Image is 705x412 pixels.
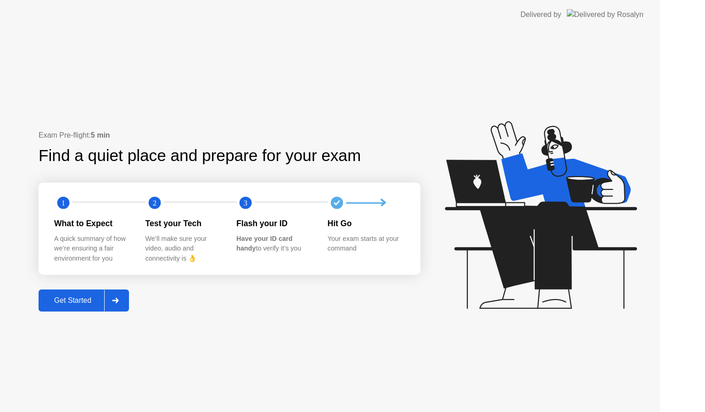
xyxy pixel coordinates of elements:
div: What to Expect [54,217,131,229]
div: Find a quiet place and prepare for your exam [39,144,362,168]
text: 2 [152,199,156,207]
div: We’ll make sure your video, audio and connectivity is 👌 [145,234,222,264]
text: 1 [62,199,65,207]
button: Get Started [39,290,129,312]
div: Your exam starts at your command [328,234,404,254]
div: Test your Tech [145,217,222,229]
div: Get Started [41,296,104,305]
b: 5 min [91,131,110,139]
div: Hit Go [328,217,404,229]
text: 3 [244,199,247,207]
div: to verify it’s you [236,234,313,254]
div: A quick summary of how we’re ensuring a fair environment for you [54,234,131,264]
img: Delivered by Rosalyn [567,9,643,20]
div: Exam Pre-flight: [39,130,420,141]
b: Have your ID card handy [236,235,292,252]
div: Delivered by [520,9,561,20]
div: Flash your ID [236,217,313,229]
